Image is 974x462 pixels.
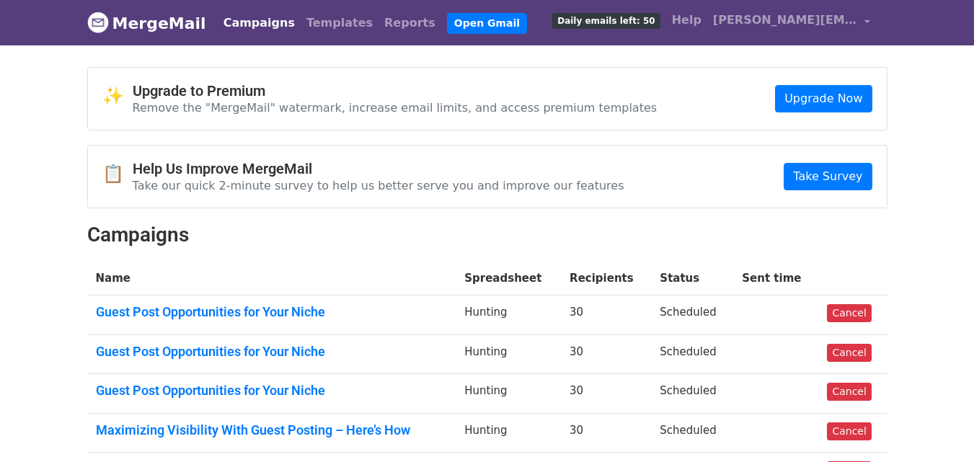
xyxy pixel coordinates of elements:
[552,13,660,29] span: Daily emails left: 50
[707,6,876,40] a: [PERSON_NAME][EMAIL_ADDRESS][DOMAIN_NAME]
[378,9,441,37] a: Reports
[102,86,133,107] span: ✨
[87,223,887,247] h2: Campaigns
[651,262,733,296] th: Status
[666,6,707,35] a: Help
[827,422,871,440] a: Cancel
[133,82,658,99] h4: Upgrade to Premium
[133,100,658,115] p: Remove the "MergeMail" watermark, increase email limits, and access premium templates
[651,413,733,453] td: Scheduled
[96,344,448,360] a: Guest Post Opportunities for Your Niche
[561,374,651,414] td: 30
[713,12,857,29] span: [PERSON_NAME][EMAIL_ADDRESS][DOMAIN_NAME]
[133,178,624,193] p: Take our quick 2-minute survey to help us better serve you and improve our features
[651,296,733,335] td: Scheduled
[133,160,624,177] h4: Help Us Improve MergeMail
[456,413,561,453] td: Hunting
[87,12,109,33] img: MergeMail logo
[546,6,665,35] a: Daily emails left: 50
[301,9,378,37] a: Templates
[96,422,448,438] a: Maximizing Visibility With Guest Posting – Here’s How
[96,304,448,320] a: Guest Post Opportunities for Your Niche
[827,383,871,401] a: Cancel
[87,262,456,296] th: Name
[775,85,872,112] a: Upgrade Now
[733,262,818,296] th: Sent time
[456,262,561,296] th: Spreadsheet
[447,13,527,34] a: Open Gmail
[561,413,651,453] td: 30
[456,334,561,374] td: Hunting
[456,374,561,414] td: Hunting
[96,383,448,399] a: Guest Post Opportunities for Your Niche
[218,9,301,37] a: Campaigns
[561,262,651,296] th: Recipients
[561,296,651,335] td: 30
[651,334,733,374] td: Scheduled
[561,334,651,374] td: 30
[784,163,872,190] a: Take Survey
[456,296,561,335] td: Hunting
[827,344,871,362] a: Cancel
[87,8,206,38] a: MergeMail
[102,164,133,185] span: 📋
[827,304,871,322] a: Cancel
[651,374,733,414] td: Scheduled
